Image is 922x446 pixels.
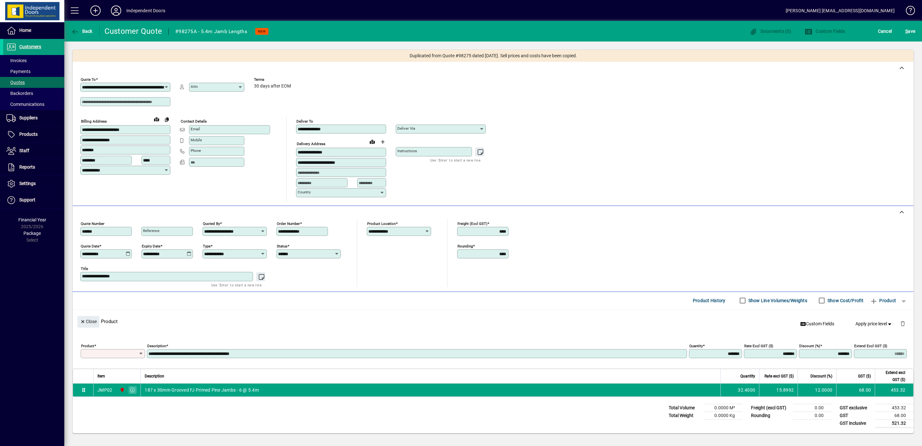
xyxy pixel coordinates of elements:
td: GST inclusive [836,419,875,427]
span: Staff [19,148,29,153]
td: Total Volume [665,404,704,412]
span: Product [870,295,896,306]
span: Quantity [740,373,755,380]
mat-label: Rate excl GST ($) [744,343,773,348]
td: 0.0000 Kg [704,412,743,419]
td: GST exclusive [836,404,875,412]
mat-label: Quote To [81,77,96,82]
app-page-header-button: Close [76,318,101,324]
mat-label: Reference [143,228,159,233]
button: Cancel [876,25,894,37]
span: Home [19,28,31,33]
span: Discount (%) [810,373,832,380]
mat-label: Status [277,244,287,248]
td: Freight (excl GST) [748,404,793,412]
mat-label: Phone [191,148,201,153]
mat-label: Description [147,343,166,348]
a: Products [3,126,64,143]
div: JMP02 [97,387,112,393]
span: Suppliers [19,115,38,120]
a: Knowledge Base [901,1,914,22]
button: Close [77,316,99,328]
td: Rounding [748,412,793,419]
button: Copy to Delivery address [162,114,172,125]
button: Delete [895,316,910,331]
td: 453.32 [875,384,913,396]
span: Cancel [878,26,892,36]
a: View on map [367,136,377,147]
span: 187 x 30mm Grooved FJ Primed Pine Jambs - 6 @ 5.4m [145,387,259,393]
span: ave [905,26,915,36]
td: 0.0000 M³ [704,404,743,412]
button: Documents (0) [748,25,793,37]
span: Rate excl GST ($) [764,373,794,380]
span: Duplicated from Quote #98275 dated [DATE]. Sell prices and costs have been copied. [410,52,577,59]
a: Invoices [3,55,64,66]
td: GST [836,412,875,419]
mat-label: Title [81,266,88,271]
a: Communications [3,99,64,110]
mat-hint: Use 'Enter' to start a new line [211,281,262,289]
td: 68.00 [836,384,875,396]
span: Close [80,316,97,327]
mat-label: Attn [191,84,198,89]
td: 521.32 [875,419,914,427]
td: 0.00 [793,412,831,419]
mat-label: Quoted by [203,221,220,226]
mat-label: Order number [277,221,300,226]
td: Total Weight [665,412,704,419]
span: 30 days after EOM [254,84,291,89]
td: 453.32 [875,404,914,412]
mat-label: Deliver via [397,126,415,131]
mat-label: Product location [367,221,396,226]
div: Product [73,310,914,333]
span: Documents (0) [749,29,791,34]
span: Payments [6,69,31,74]
mat-label: Type [203,244,211,248]
mat-label: Country [298,190,311,194]
mat-label: Quote number [81,221,104,226]
a: View on map [151,114,162,124]
span: Backorders [6,91,33,96]
app-page-header-button: Back [64,25,100,37]
mat-label: Freight (excl GST) [457,221,487,226]
td: 12.0000 [798,384,836,396]
span: Terms [254,78,293,82]
a: Suppliers [3,110,64,126]
span: S [905,29,908,34]
app-page-header-button: Delete [895,321,910,326]
span: Financial Year [18,217,46,222]
a: Reports [3,159,64,175]
mat-label: Mobile [191,138,202,142]
mat-label: Email [191,127,200,131]
label: Show Cost/Profit [826,297,863,304]
span: Description [145,373,164,380]
button: Custom Fields [798,318,837,330]
span: 32.4000 [738,387,755,393]
button: Add [85,5,106,16]
span: Reports [19,164,35,170]
span: Communications [6,102,44,107]
span: Settings [19,181,36,186]
a: Settings [3,176,64,192]
button: Save [904,25,917,37]
div: [PERSON_NAME] [EMAIL_ADDRESS][DOMAIN_NAME] [786,5,895,16]
mat-label: Rounding [457,244,473,248]
span: Extend excl GST ($) [879,369,905,383]
span: Custom Fields [805,29,845,34]
a: Payments [3,66,64,77]
span: Package [23,231,41,236]
mat-label: Discount (%) [799,343,820,348]
span: Product History [693,295,726,306]
mat-label: Expiry date [142,244,160,248]
td: 0.00 [793,404,831,412]
a: Backorders [3,88,64,99]
div: Independent Doors [126,5,165,16]
button: Apply price level [853,318,895,330]
div: #98275A - 5.4m Jamb Lengths [175,26,247,37]
label: Show Line Volumes/Weights [747,297,807,304]
span: Custom Fields [800,321,834,327]
a: Quotes [3,77,64,88]
mat-label: Extend excl GST ($) [854,343,887,348]
mat-label: Quantity [689,343,703,348]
